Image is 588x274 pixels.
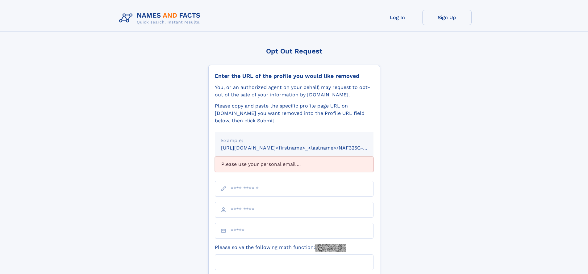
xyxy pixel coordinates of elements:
div: Please copy and paste the specific profile page URL on [DOMAIN_NAME] you want removed into the Pr... [215,102,373,124]
a: Sign Up [422,10,472,25]
label: Please solve the following math function: [215,244,346,252]
img: Logo Names and Facts [117,10,206,27]
div: Please use your personal email ... [215,157,373,172]
div: You, or an authorized agent on your behalf, may request to opt-out of the sale of your informatio... [215,84,373,99]
div: Example: [221,137,367,144]
div: Opt Out Request [208,47,380,55]
div: Enter the URL of the profile you would like removed [215,73,373,79]
small: [URL][DOMAIN_NAME]<firstname>_<lastname>/NAF325G-xxxxxxxx [221,145,385,151]
a: Log In [373,10,422,25]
